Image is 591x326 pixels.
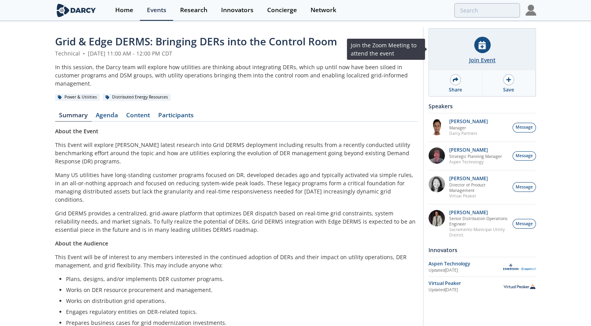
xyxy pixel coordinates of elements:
[449,216,509,227] p: Senior Distribution Operations Engineer
[429,279,536,293] a: Virtual Peaker Updated[DATE] Virtual Peaker
[449,193,509,199] p: Virtual Peaker
[55,240,108,247] strong: About the Audience
[469,56,496,64] div: Join Event
[449,210,509,215] p: [PERSON_NAME]
[429,243,536,257] div: Innovators
[429,267,503,274] div: Updated [DATE]
[503,86,514,93] div: Save
[449,176,509,181] p: [PERSON_NAME]
[103,94,171,101] div: Distributed Energy Resources
[66,308,412,316] li: Engages regulatory entities on DER-related topics.
[429,99,536,113] div: Speakers
[449,119,488,124] p: [PERSON_NAME]
[429,147,445,164] img: accc9a8e-a9c1-4d58-ae37-132228efcf55
[55,253,418,269] p: This Event will be of interest to any members interested in the continued adoption of DERs and th...
[516,124,533,131] span: Message
[115,7,133,13] div: Home
[55,4,98,17] img: logo-wide.svg
[429,119,445,135] img: vRBZwDRnSTOrB1qTpmXr
[429,176,445,192] img: 8160f632-77e6-40bd-9ce2-d8c8bb49c0dd
[429,280,503,287] div: Virtual Peaker
[267,7,297,13] div: Concierge
[122,112,154,122] a: Content
[55,49,418,57] div: Technical [DATE] 11:00 AM - 12:00 PM CDT
[154,112,198,122] a: Participants
[449,147,502,153] p: [PERSON_NAME]
[449,182,509,193] p: Director of Product Management
[503,263,536,270] img: Aspen Technology
[55,127,98,135] strong: About the Event
[66,297,412,305] li: Works on distribution grid operations.
[512,219,536,229] button: Message
[516,184,533,190] span: Message
[449,154,502,159] p: Strategic Planning Manager
[449,125,488,131] p: Manager
[55,171,418,204] p: Many US utilities have long-standing customer programs focused on DR, developed decades ago and t...
[512,182,536,192] button: Message
[55,63,418,88] div: In this session, the Darcy team will explore how utilities are thinking about integrating DERs, w...
[429,210,445,226] img: 7fca56e2-1683-469f-8840-285a17278393
[525,5,536,16] img: Profile
[449,159,502,165] p: Aspen Technology
[180,7,207,13] div: Research
[516,153,533,159] span: Message
[55,209,418,234] p: Grid DERMS provides a centralized, grid-aware platform that optimizes DER dispatch based on real-...
[82,50,86,57] span: •
[66,286,412,294] li: Works on DER resource procurement and management.
[449,227,509,238] p: Sacramento Municipal Utility District.
[516,221,533,227] span: Message
[429,260,503,267] div: Aspen Technology
[311,7,336,13] div: Network
[55,141,418,165] p: This Event will explore [PERSON_NAME] latest research into Grid DERMS deployment including result...
[221,7,254,13] div: Innovators
[92,112,122,122] a: Agenda
[503,284,536,289] img: Virtual Peaker
[449,131,488,136] p: Darcy Partners
[55,94,100,101] div: Power & Utilities
[147,7,166,13] div: Events
[449,86,462,93] div: Share
[454,3,520,18] input: Advanced Search
[429,287,503,293] div: Updated [DATE]
[512,123,536,133] button: Message
[512,151,536,161] button: Message
[55,112,92,122] a: Summary
[55,34,337,48] span: Grid & Edge DERMS: Bringing DERs into the Control Room
[429,260,536,274] a: Aspen Technology Updated[DATE] Aspen Technology
[66,275,412,283] li: Plans, designs, and/or implements DER customer programs.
